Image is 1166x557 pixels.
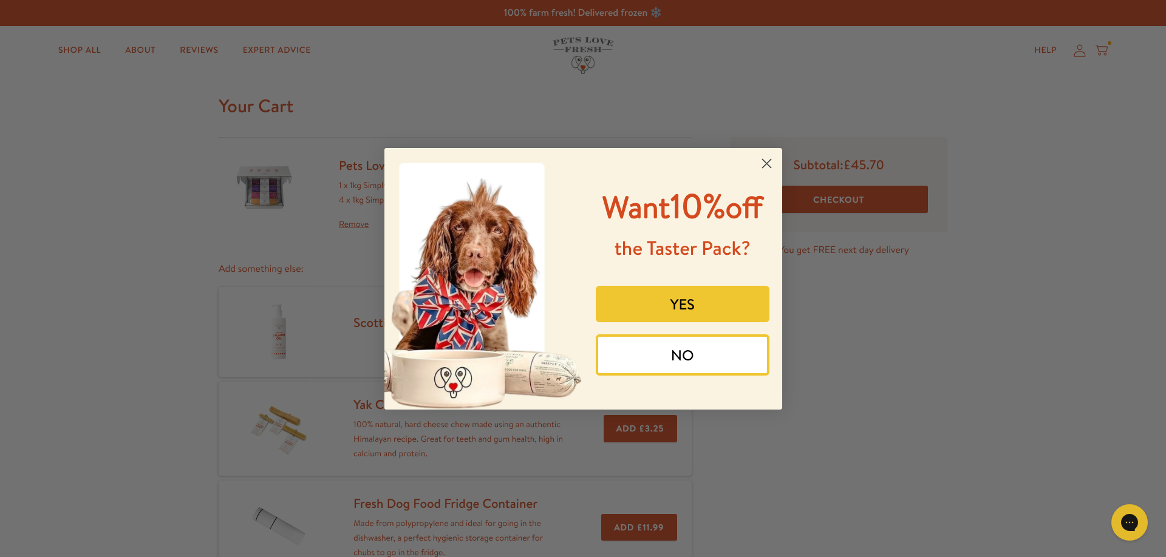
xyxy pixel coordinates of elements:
img: 8afefe80-1ef6-417a-b86b-9520c2248d41.jpeg [384,148,584,410]
button: Close dialog [756,153,777,174]
iframe: Gorgias live chat messenger [1105,500,1154,545]
span: the Taster Pack? [615,235,751,262]
button: YES [596,286,769,322]
button: NO [596,334,769,376]
span: Want [602,186,670,228]
span: off [725,186,763,228]
span: 10% [602,182,763,229]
